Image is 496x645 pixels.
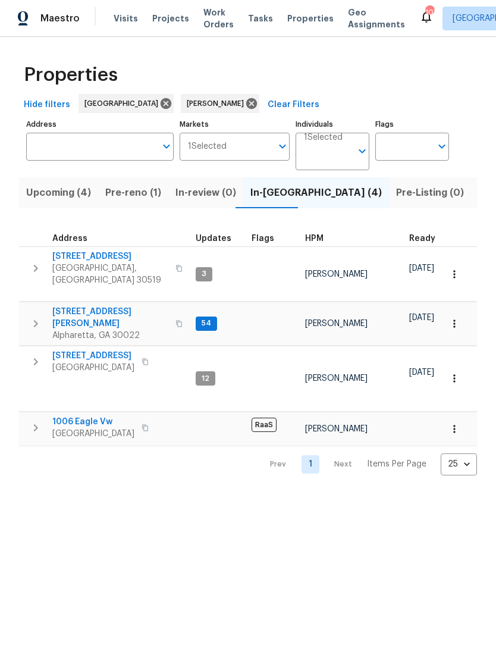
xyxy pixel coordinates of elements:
[203,7,234,31] span: Work Orders
[26,121,174,129] label: Address
[52,330,168,342] span: Alpharetta, GA 30022
[305,320,368,328] span: [PERSON_NAME]
[263,95,324,117] button: Clear Filters
[409,369,434,377] span: [DATE]
[197,270,211,280] span: 3
[250,185,382,202] span: In-[GEOGRAPHIC_DATA] (4)
[441,449,477,480] div: 25
[158,139,175,155] button: Open
[302,456,319,474] a: Goto page 1
[181,95,259,114] div: [PERSON_NAME]
[396,185,464,202] span: Pre-Listing (0)
[197,374,214,384] span: 12
[434,139,450,155] button: Open
[367,459,426,471] p: Items Per Page
[52,306,168,330] span: [STREET_ADDRESS][PERSON_NAME]
[52,263,168,287] span: [GEOGRAPHIC_DATA], [GEOGRAPHIC_DATA] 30519
[409,235,446,243] div: Earliest renovation start date (first business day after COE or Checkout)
[52,417,134,428] span: 1006 Eagle Vw
[296,121,369,129] label: Individuals
[304,133,343,143] span: 1 Selected
[52,251,168,263] span: [STREET_ADDRESS]
[305,271,368,279] span: [PERSON_NAME]
[252,418,277,433] span: RaaS
[52,428,134,440] span: [GEOGRAPHIC_DATA]
[84,98,163,110] span: [GEOGRAPHIC_DATA]
[348,7,405,31] span: Geo Assignments
[40,13,80,25] span: Maestro
[197,319,216,329] span: 54
[268,98,319,113] span: Clear Filters
[248,15,273,23] span: Tasks
[305,235,324,243] span: HPM
[305,375,368,383] span: [PERSON_NAME]
[175,185,236,202] span: In-review (0)
[259,454,477,476] nav: Pagination Navigation
[24,98,70,113] span: Hide filters
[114,13,138,25] span: Visits
[105,185,161,202] span: Pre-reno (1)
[409,265,434,273] span: [DATE]
[188,142,227,152] span: 1 Selected
[52,362,134,374] span: [GEOGRAPHIC_DATA]
[180,121,290,129] label: Markets
[187,98,249,110] span: [PERSON_NAME]
[252,235,274,243] span: Flags
[26,185,91,202] span: Upcoming (4)
[287,13,334,25] span: Properties
[274,139,291,155] button: Open
[305,425,368,434] span: [PERSON_NAME]
[24,70,118,82] span: Properties
[409,235,435,243] span: Ready
[375,121,449,129] label: Flags
[52,235,87,243] span: Address
[354,143,371,160] button: Open
[152,13,189,25] span: Projects
[52,350,134,362] span: [STREET_ADDRESS]
[409,314,434,322] span: [DATE]
[196,235,231,243] span: Updates
[425,7,434,19] div: 103
[19,95,75,117] button: Hide filters
[79,95,174,114] div: [GEOGRAPHIC_DATA]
